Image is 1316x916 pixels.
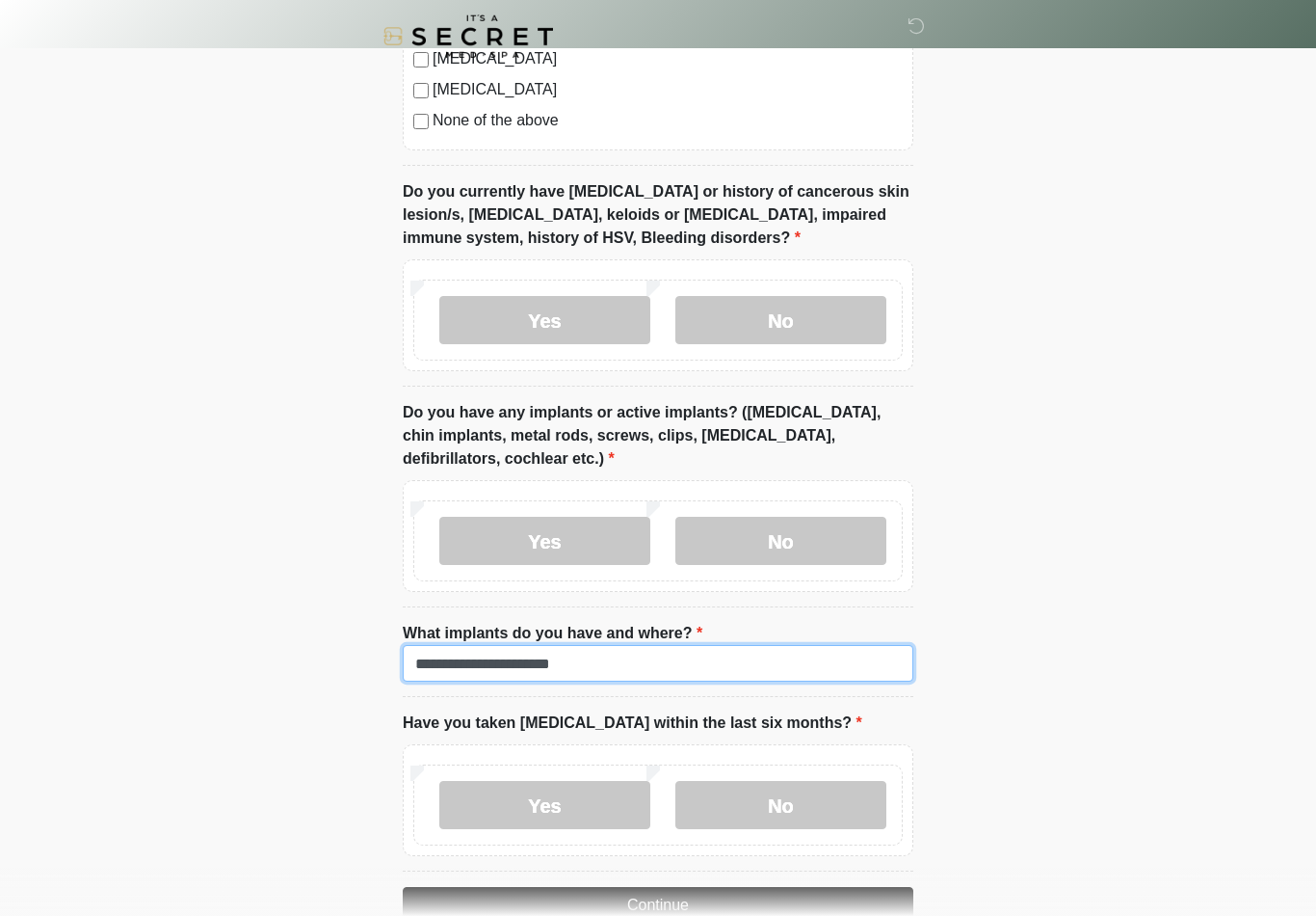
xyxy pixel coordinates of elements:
input: None of the above [413,114,429,129]
label: Do you have any implants or active implants? ([MEDICAL_DATA], chin implants, metal rods, screws, ... [403,401,913,471]
input: [MEDICAL_DATA] [413,83,429,98]
label: What implants do you have and where? [403,622,702,645]
label: No [675,517,886,565]
label: Yes [439,781,650,829]
label: None of the above [433,109,903,132]
label: Yes [439,517,650,565]
label: No [675,781,886,829]
label: Yes [439,296,650,344]
label: Have you taken [MEDICAL_DATA] within the last six months? [403,712,862,735]
label: Do you currently have [MEDICAL_DATA] or history of cancerous skin lesion/s, [MEDICAL_DATA], keloi... [403,180,913,250]
label: No [675,296,886,344]
img: It's A Secret Med Spa Logo [383,14,553,58]
label: [MEDICAL_DATA] [433,78,903,101]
